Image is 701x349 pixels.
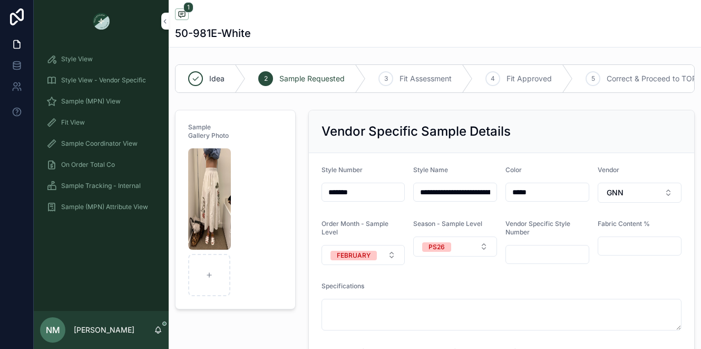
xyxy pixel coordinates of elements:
h1: 50-981E-White [175,26,251,41]
a: On Order Total Co [40,155,162,174]
div: FEBRUARY [337,251,371,260]
a: Style View [40,50,162,69]
span: 4 [491,74,495,83]
a: Style View - Vendor Specific [40,71,162,90]
span: NM [46,324,60,336]
span: 2 [264,74,268,83]
img: 4E724BC4-5F53-4D4B-AC27-1C6A5D39C98B_4_5005_c.jpeg [188,148,231,250]
a: Sample Coordinator View [40,134,162,153]
span: Style View [61,55,93,63]
span: Sample Tracking - Internal [61,182,141,190]
span: Sample Requested [279,73,345,84]
img: App logo [93,13,110,30]
button: 1 [175,8,189,22]
div: PS26 [429,242,445,252]
span: Fit Approved [507,73,552,84]
a: Sample Tracking - Internal [40,176,162,195]
a: Sample (MPN) View [40,92,162,111]
span: Fit View [61,118,85,127]
button: Select Button [322,245,405,265]
span: GNN [607,187,624,198]
span: Correct & Proceed to TOP [607,73,697,84]
span: Style View - Vendor Specific [61,76,146,84]
span: Idea [209,73,225,84]
span: Season - Sample Level [413,220,482,228]
span: Specifications [322,282,364,290]
span: Sample (MPN) View [61,97,121,106]
p: [PERSON_NAME] [74,325,134,335]
span: Sample (MPN) Attribute View [61,203,148,211]
span: On Order Total Co [61,161,115,169]
button: Select Button [598,183,681,203]
button: Select Button [413,237,497,257]
span: Vendor Specific Style Number [505,220,570,236]
h2: Vendor Specific Sample Details [322,123,511,140]
span: 3 [384,74,388,83]
div: scrollable content [34,42,169,230]
span: Fit Assessment [400,73,452,84]
span: Sample Gallery Photo [188,123,229,139]
span: Style Name [413,166,448,174]
a: Fit View [40,113,162,132]
span: Style Number [322,166,363,174]
span: Sample Coordinator View [61,139,138,148]
span: 1 [183,2,193,13]
span: Color [505,166,522,174]
span: Fabric Content % [598,220,650,228]
span: Order Month - Sample Level [322,220,388,236]
span: Vendor [598,166,619,174]
span: 5 [591,74,595,83]
a: Sample (MPN) Attribute View [40,197,162,216]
